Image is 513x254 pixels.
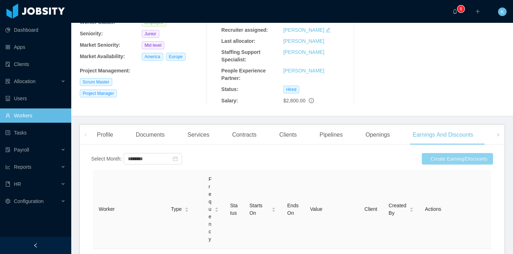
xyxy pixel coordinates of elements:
p: 6 [460,5,462,12]
sup: 6 [457,5,465,12]
b: Market Seniority: [80,42,120,48]
i: icon: caret-down [215,209,219,211]
div: Select Month: [91,155,122,163]
a: icon: auditClients [5,57,66,71]
div: Sort [271,206,276,211]
span: Reports [14,164,31,170]
a: [PERSON_NAME] [283,38,324,44]
div: Pipelines [314,125,348,145]
i: icon: solution [5,79,10,84]
i: icon: line-chart [5,164,10,169]
i: icon: right [496,133,500,137]
div: Earnings And Discounts [407,125,479,145]
i: icon: bell [452,9,457,14]
span: HR [14,181,21,187]
i: icon: setting [5,199,10,204]
span: Actions [425,206,441,212]
span: Europe [166,53,186,61]
a: icon: profileTasks [5,126,66,140]
span: Mid level [142,41,164,49]
div: Sort [185,206,189,211]
span: Allocation [14,78,36,84]
i: icon: caret-down [272,209,276,211]
i: icon: caret-up [409,207,413,209]
button: icon: [object Object]Create Earning/Discounts [422,153,493,164]
span: Client [364,206,377,212]
b: Staffing Support Specialist: [221,49,260,62]
span: Starts On [249,202,269,217]
div: Services [182,125,215,145]
div: Sort [409,206,414,211]
span: Configuration [14,198,43,204]
a: icon: appstoreApps [5,40,66,54]
i: icon: edit [326,27,331,32]
i: icon: left [84,133,87,137]
span: K [501,7,504,16]
span: $2,800.00 [283,98,305,103]
a: [PERSON_NAME] [283,49,324,55]
div: Sort [214,206,219,211]
b: People Experience Partner: [221,68,266,81]
i: icon: caret-down [185,209,189,211]
div: Documents [130,125,170,145]
i: icon: caret-up [272,207,276,209]
span: Status [230,203,238,216]
div: Clients [274,125,302,145]
span: Payroll [14,147,29,153]
span: Project Manager [80,90,117,97]
span: Type [171,205,182,213]
b: Market Availability: [80,54,125,59]
a: [PERSON_NAME] [283,27,324,33]
span: Scrum Master [80,78,112,86]
i: icon: calendar [173,156,178,161]
a: icon: robotUsers [5,91,66,106]
b: Status: [221,86,238,92]
a: [PERSON_NAME] [283,68,324,73]
span: Hired [283,86,299,93]
i: icon: file-protect [5,147,10,152]
b: Recruiter assigned: [221,27,268,33]
span: info-circle [309,98,314,103]
span: America [142,53,163,61]
span: Junior [142,30,159,38]
b: Project Management : [80,68,130,73]
i: icon: caret-down [409,209,413,211]
i: icon: caret-up [215,207,219,209]
div: Openings [360,125,396,145]
span: Value [310,206,322,212]
b: Seniority: [80,31,103,36]
div: Profile [91,125,119,145]
a: icon: pie-chartDashboard [5,23,66,37]
b: Salary: [221,98,238,103]
span: Created By [389,202,406,217]
a: icon: userWorkers [5,108,66,123]
span: Frequency [208,176,212,243]
div: Contracts [227,125,262,145]
span: Worker [99,206,115,212]
b: Last allocator: [221,38,255,44]
span: Ends On [287,203,299,216]
i: icon: book [5,182,10,187]
i: icon: caret-up [185,207,189,209]
i: icon: plus [475,9,480,14]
